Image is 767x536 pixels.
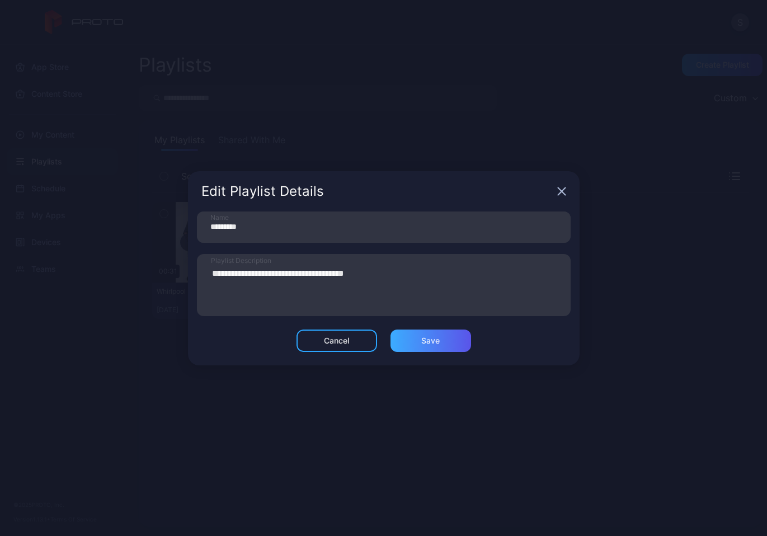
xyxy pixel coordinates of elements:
[390,330,471,352] button: Save
[421,336,440,345] div: Save
[324,336,349,345] div: Cancel
[197,211,571,243] input: Name
[297,330,377,352] button: Cancel
[211,266,543,304] textarea: Playlist Description
[201,185,553,198] div: Edit Playlist Details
